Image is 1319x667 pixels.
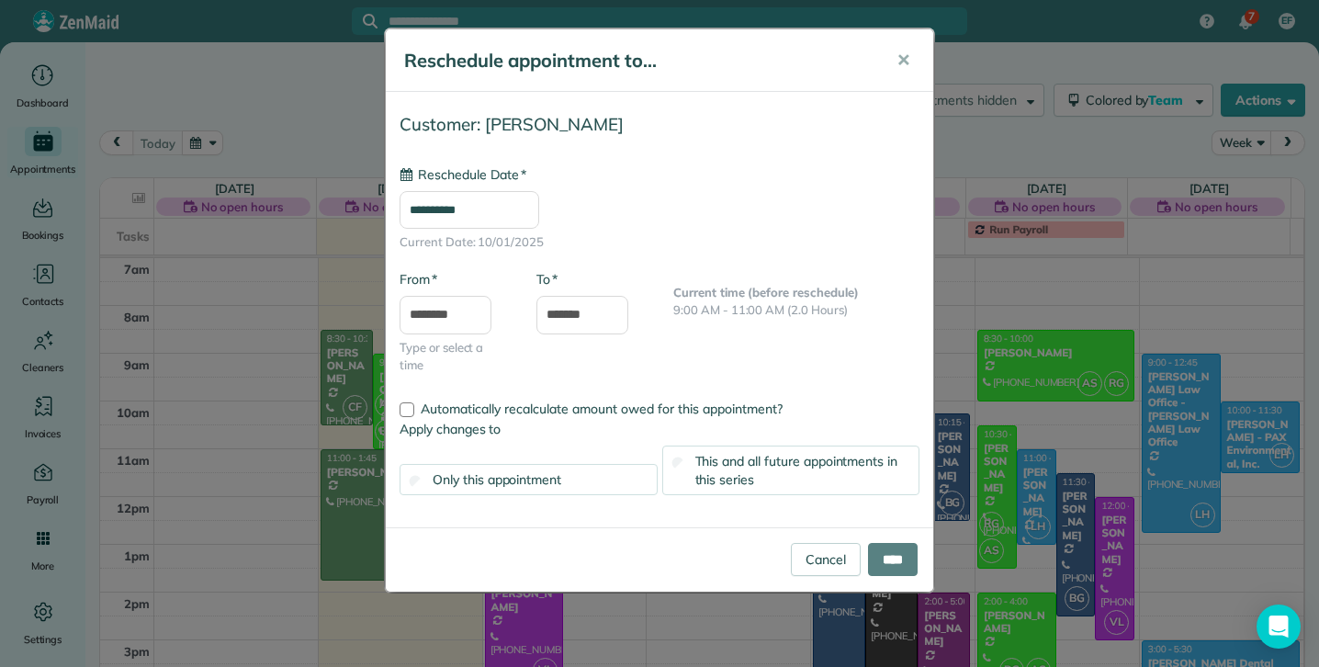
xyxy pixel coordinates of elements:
[400,165,526,184] label: Reschedule Date
[536,270,558,288] label: To
[400,115,919,134] h4: Customer: [PERSON_NAME]
[1257,605,1301,649] div: Open Intercom Messenger
[400,270,437,288] label: From
[400,339,509,375] span: Type or select a time
[673,301,919,320] p: 9:00 AM - 11:00 AM (2.0 Hours)
[410,475,422,487] input: Only this appointment
[433,471,561,488] span: Only this appointment
[404,48,871,73] h5: Reschedule appointment to...
[421,401,783,417] span: Automatically recalculate amount owed for this appointment?
[673,285,859,300] b: Current time (before reschedule)
[695,453,898,488] span: This and all future appointments in this series
[400,420,919,438] label: Apply changes to
[896,50,910,71] span: ✕
[791,543,861,576] a: Cancel
[400,233,919,252] span: Current Date: 10/01/2025
[671,457,683,469] input: This and all future appointments in this series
